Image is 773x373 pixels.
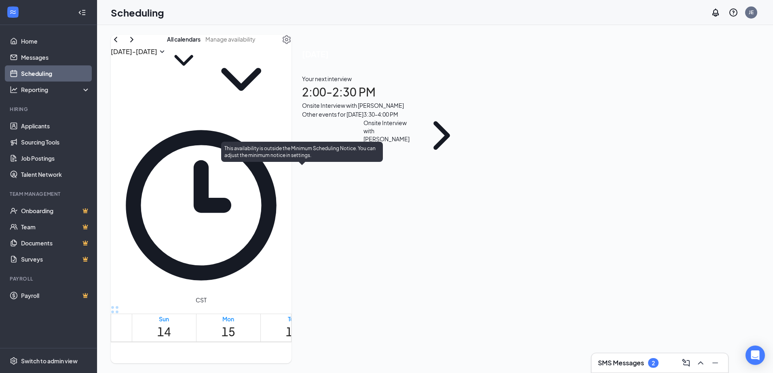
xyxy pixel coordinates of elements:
div: Reporting [21,86,91,94]
button: All calendarsChevronDown [167,35,201,77]
svg: ChevronDown [167,44,201,77]
div: Onsite Interview with [PERSON_NAME] [363,119,414,143]
svg: Collapse [78,8,86,17]
div: Tue [286,315,300,323]
a: PayrollCrown [21,287,90,304]
span: CST [196,295,207,304]
svg: Clock [111,115,291,295]
input: Manage availability [205,35,277,44]
div: Your next interview [302,74,467,83]
a: Messages [21,49,90,65]
svg: Settings [282,35,291,44]
a: Settings [282,35,291,115]
div: JE [749,9,754,16]
span: [DATE] [302,48,467,60]
svg: ChevronLeft [111,35,120,44]
svg: Analysis [10,86,18,94]
a: September 14, 2025 [156,314,173,342]
div: 3:30 - 4:00 PM [363,110,414,119]
a: Applicants [21,118,90,134]
div: Team Management [10,191,89,197]
a: SurveysCrown [21,251,90,267]
div: Other events for [DATE] [302,110,363,161]
a: Talent Network [21,166,90,182]
button: ChevronUp [694,356,707,369]
div: Open Intercom Messenger [746,346,765,365]
button: Minimize [709,356,722,369]
svg: WorkstreamLogo [9,8,17,16]
svg: ChevronRight [127,35,137,44]
svg: ComposeMessage [681,358,691,368]
a: Sourcing Tools [21,134,90,150]
a: Job Postings [21,150,90,166]
h1: 15 [222,323,235,341]
h1: 16 [286,323,300,341]
div: Hiring [10,106,89,113]
svg: Settings [10,357,18,365]
h3: SMS Messages [598,358,644,367]
a: TeamCrown [21,219,90,235]
a: Home [21,33,90,49]
div: Sun [157,315,171,323]
div: Onsite Interview with [PERSON_NAME] [302,101,467,110]
div: Payroll [10,275,89,282]
svg: QuestionInfo [729,8,738,17]
a: September 15, 2025 [220,314,237,342]
svg: ChevronDown [205,44,277,115]
div: 2 [652,360,655,367]
div: Switch to admin view [21,357,78,365]
a: September 16, 2025 [284,314,301,342]
button: ComposeMessage [680,356,693,369]
h1: 2:00 - 2:30 PM [302,83,467,101]
svg: Notifications [711,8,720,17]
a: OnboardingCrown [21,203,90,219]
svg: ChevronRight [416,110,467,161]
a: Scheduling [21,65,90,82]
svg: Minimize [710,358,720,368]
svg: SmallChevronDown [157,47,167,57]
h1: 14 [157,323,171,341]
div: Mon [222,315,235,323]
h1: Scheduling [111,6,164,19]
h3: [DATE] - [DATE] [111,46,157,57]
a: DocumentsCrown [21,235,90,251]
div: This availability is outside the Minimum Scheduling Notice. You can adjust the minimum notice in ... [221,142,383,162]
svg: ChevronUp [696,358,705,368]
